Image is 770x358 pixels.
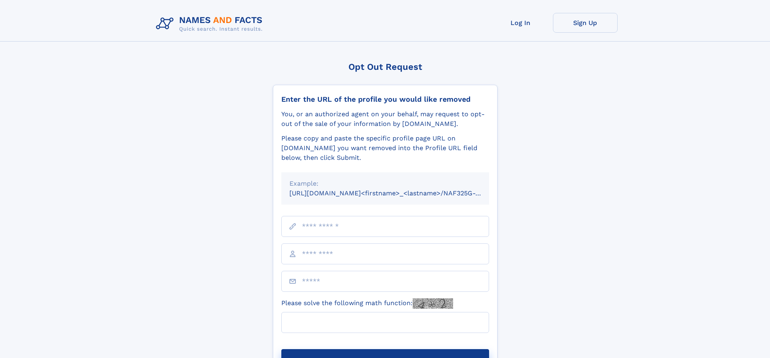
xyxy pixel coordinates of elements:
[281,95,489,104] div: Enter the URL of the profile you would like removed
[488,13,553,33] a: Log In
[281,109,489,129] div: You, or an authorized agent on your behalf, may request to opt-out of the sale of your informatio...
[273,62,498,72] div: Opt Out Request
[281,134,489,163] div: Please copy and paste the specific profile page URL on [DOMAIN_NAME] you want removed into the Pr...
[553,13,618,33] a: Sign Up
[153,13,269,35] img: Logo Names and Facts
[281,298,453,309] label: Please solve the following math function:
[289,189,504,197] small: [URL][DOMAIN_NAME]<firstname>_<lastname>/NAF325G-xxxxxxxx
[289,179,481,188] div: Example:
